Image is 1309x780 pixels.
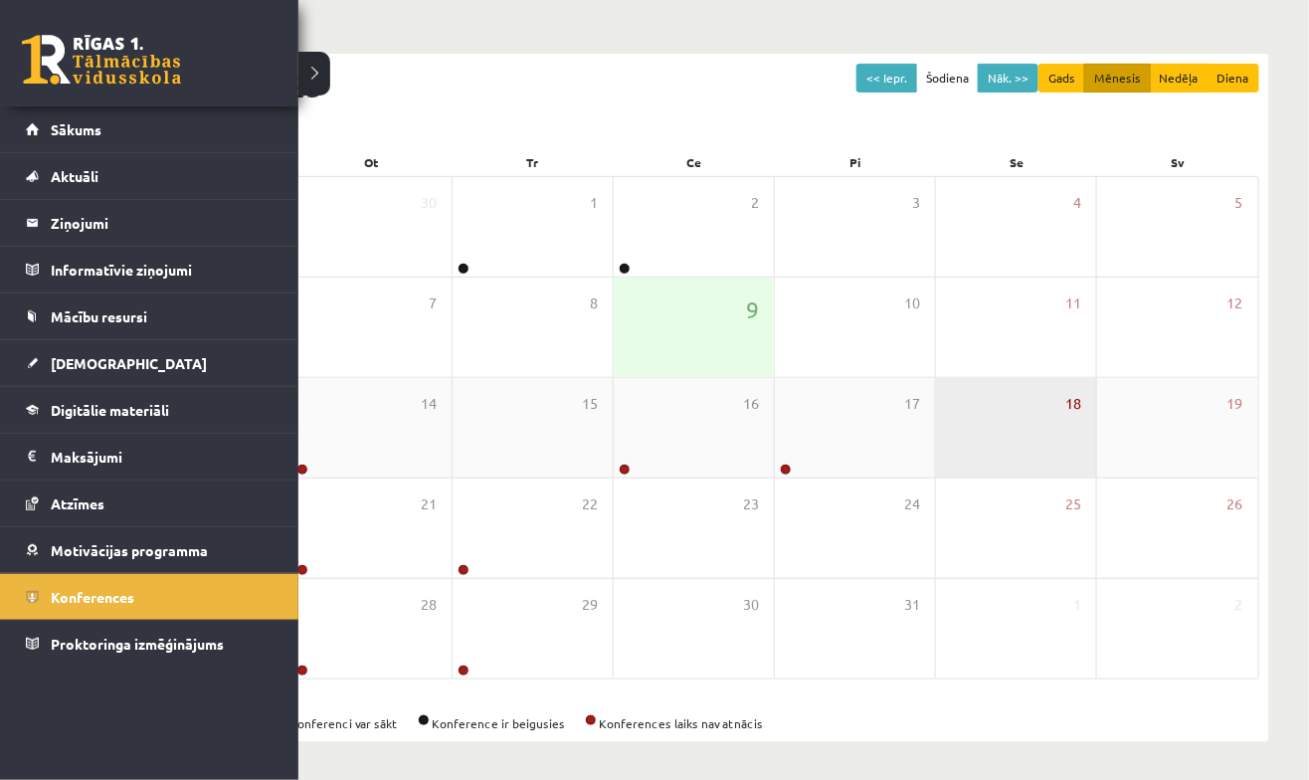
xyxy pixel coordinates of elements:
span: 30 [743,594,759,616]
div: Ce [614,148,775,176]
span: 19 [1227,393,1243,415]
span: 5 [1235,192,1243,214]
a: Proktoringa izmēģinājums [26,621,274,667]
span: Mācību resursi [51,307,147,325]
span: 30 [421,192,437,214]
a: Rīgas 1. Tālmācības vidusskola [22,35,181,85]
button: Mēnesis [1084,64,1151,93]
span: Konferences [51,588,134,606]
button: Nedēļa [1150,64,1209,93]
div: Sv [1098,148,1259,176]
div: Oktobris 2025 [129,64,1259,108]
span: 24 [904,493,920,515]
span: 12 [1227,292,1243,314]
span: 2 [751,192,759,214]
span: 31 [904,594,920,616]
legend: Informatīvie ziņojumi [51,247,274,292]
span: [DEMOGRAPHIC_DATA] [51,354,207,372]
div: Ot [290,148,452,176]
div: Se [936,148,1097,176]
a: Ziņojumi [26,200,274,246]
button: << Iepr. [856,64,917,93]
span: 14 [421,393,437,415]
span: Digitālie materiāli [51,401,169,419]
span: Atzīmes [51,494,104,512]
a: Sākums [26,106,274,152]
span: 17 [904,393,920,415]
span: 16 [743,393,759,415]
span: 9 [746,292,759,326]
a: [DEMOGRAPHIC_DATA] [26,340,274,386]
span: 4 [1073,192,1081,214]
div: Tr [453,148,614,176]
a: Informatīvie ziņojumi [26,247,274,292]
div: Pi [775,148,936,176]
span: 28 [421,594,437,616]
span: Motivācijas programma [51,541,208,559]
span: 10 [904,292,920,314]
span: 7 [429,292,437,314]
span: 15 [582,393,598,415]
span: 11 [1065,292,1081,314]
span: 1 [590,192,598,214]
span: 18 [1065,393,1081,415]
a: Digitālie materiāli [26,387,274,433]
a: Konferences [26,574,274,620]
button: Šodiena [916,64,979,93]
span: 8 [590,292,598,314]
a: Aktuāli [26,153,274,199]
a: Maksājumi [26,434,274,480]
span: 1 [1073,594,1081,616]
div: Konference ir aktīva Konferenci var sākt Konference ir beigusies Konferences laiks nav atnācis [129,714,1259,732]
span: Sākums [51,120,101,138]
span: 26 [1227,493,1243,515]
a: Mācību resursi [26,293,274,339]
span: 2 [1235,594,1243,616]
a: Atzīmes [26,481,274,526]
button: Gads [1038,64,1085,93]
span: 25 [1065,493,1081,515]
button: Nāk. >> [978,64,1038,93]
span: 29 [582,594,598,616]
span: 21 [421,493,437,515]
span: 22 [582,493,598,515]
span: 3 [912,192,920,214]
legend: Maksājumi [51,434,274,480]
button: Diena [1208,64,1259,93]
span: Proktoringa izmēģinājums [51,635,224,653]
a: Motivācijas programma [26,527,274,573]
span: Aktuāli [51,167,98,185]
legend: Ziņojumi [51,200,274,246]
span: 23 [743,493,759,515]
